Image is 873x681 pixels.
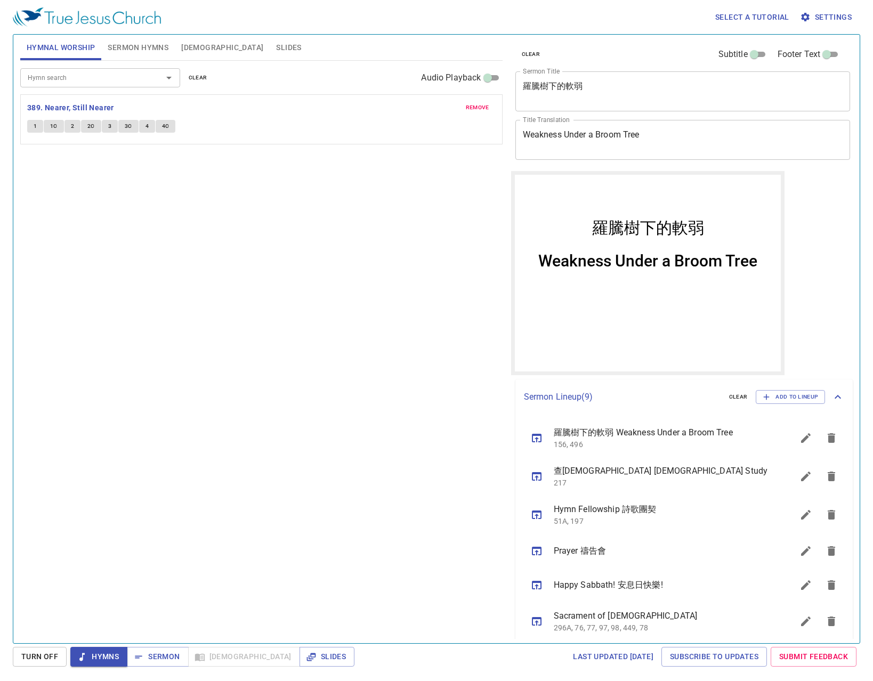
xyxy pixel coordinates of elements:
[569,647,658,667] a: Last updated [DATE]
[156,120,176,133] button: 4C
[125,121,132,131] span: 3C
[763,392,818,402] span: Add to Lineup
[729,392,748,402] span: clear
[554,465,768,477] span: 查[DEMOGRAPHIC_DATA] [DEMOGRAPHIC_DATA] Study
[573,650,653,663] span: Last updated [DATE]
[554,610,768,622] span: Sacrament of [DEMOGRAPHIC_DATA]
[27,101,116,115] button: 389. Nearer, Still Nearer
[523,81,843,101] textarea: 羅騰樹下的軟弱
[421,71,481,84] span: Audio Playback
[515,48,547,61] button: clear
[466,103,489,112] span: remove
[276,41,301,54] span: Slides
[13,7,161,27] img: True Jesus Church
[554,579,768,591] span: Happy Sabbath! 安息日快樂!
[135,650,180,663] span: Sermon
[108,41,168,54] span: Sermon Hymns
[554,439,768,450] p: 156, 496
[715,11,789,24] span: Select a tutorial
[802,11,852,24] span: Settings
[181,41,263,54] span: [DEMOGRAPHIC_DATA]
[50,121,58,131] span: 1C
[718,48,748,61] span: Subtitle
[711,7,794,27] button: Select a tutorial
[162,121,169,131] span: 4C
[554,622,768,633] p: 296A, 76, 77, 97, 98, 449, 78
[70,647,127,667] button: Hymns
[34,121,37,131] span: 1
[44,120,64,133] button: 1C
[64,120,80,133] button: 2
[779,650,848,663] span: Submit Feedback
[145,121,149,131] span: 4
[71,121,74,131] span: 2
[27,120,43,133] button: 1
[79,650,119,663] span: Hymns
[522,50,540,59] span: clear
[554,426,768,439] span: 羅騰樹下的軟弱 Weakness Under a Broom Tree
[127,647,188,667] button: Sermon
[189,73,207,83] span: clear
[182,71,214,84] button: clear
[756,390,825,404] button: Add to Lineup
[161,70,176,85] button: Open
[554,545,768,557] span: Prayer 禱告會
[515,379,853,415] div: Sermon Lineup(9)clearAdd to Lineup
[308,650,346,663] span: Slides
[102,120,118,133] button: 3
[108,121,111,131] span: 3
[459,101,496,114] button: remove
[300,647,354,667] button: Slides
[670,650,758,663] span: Subscribe to Updates
[81,120,101,133] button: 2C
[771,647,856,667] a: Submit Feedback
[21,650,58,663] span: Turn Off
[661,647,767,667] a: Subscribe to Updates
[554,516,768,526] p: 51A, 197
[118,120,139,133] button: 3C
[798,7,856,27] button: Settings
[523,129,843,150] textarea: Weakness Under a Broom Tree
[524,391,721,403] p: Sermon Lineup ( 9 )
[13,647,67,667] button: Turn Off
[554,503,768,516] span: Hymn Fellowship 詩歌團契
[554,477,768,488] p: 217
[27,41,95,54] span: Hymnal Worship
[511,171,785,375] iframe: from-child
[723,391,754,403] button: clear
[87,121,95,131] span: 2C
[139,120,155,133] button: 4
[778,48,821,61] span: Footer Text
[27,101,114,115] b: 389. Nearer, Still Nearer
